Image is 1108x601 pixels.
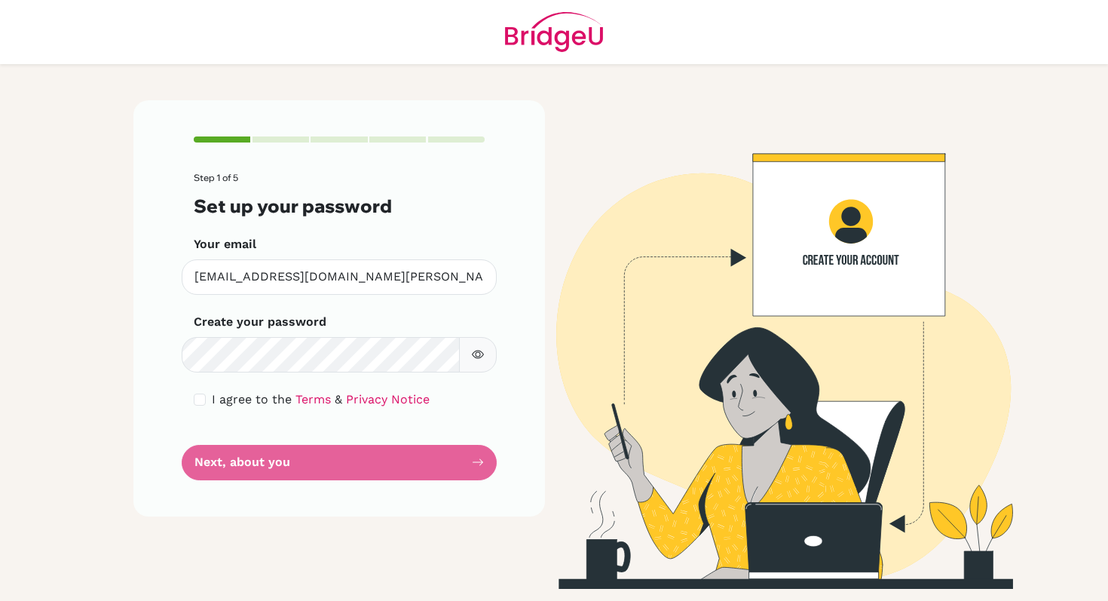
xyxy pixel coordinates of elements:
a: Terms [295,392,331,406]
span: Step 1 of 5 [194,172,238,183]
span: & [335,392,342,406]
label: Create your password [194,313,326,331]
input: Insert your email* [182,259,497,295]
span: I agree to the [212,392,292,406]
label: Your email [194,235,256,253]
h3: Set up your password [194,195,485,217]
a: Privacy Notice [346,392,430,406]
